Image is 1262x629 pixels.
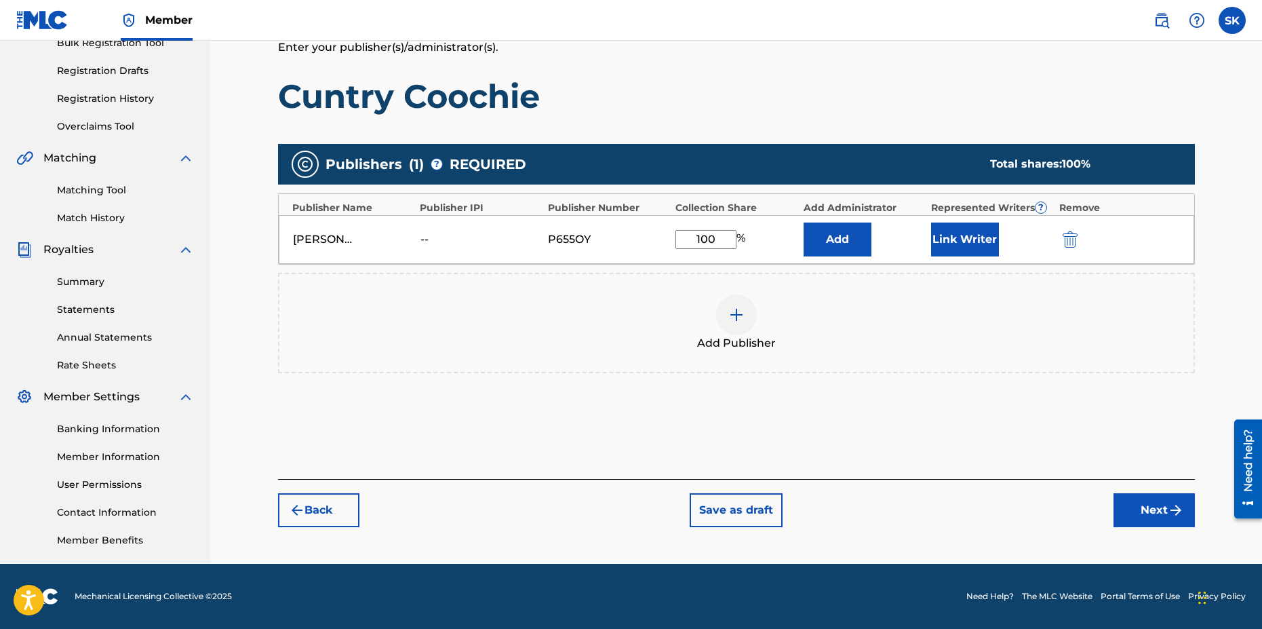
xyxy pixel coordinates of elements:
[736,230,749,249] span: %
[57,506,194,520] a: Contact Information
[16,389,33,405] img: Member Settings
[57,211,194,225] a: Match History
[409,154,424,174] span: ( 1 )
[16,588,58,605] img: logo
[16,242,33,258] img: Royalties
[675,201,797,215] div: Collection Share
[57,358,194,373] a: Rate Sheets
[1101,590,1180,603] a: Portal Terms of Use
[1022,590,1092,603] a: The MLC Website
[178,150,194,166] img: expand
[1189,12,1205,28] img: help
[1062,157,1090,170] span: 100 %
[690,493,783,527] button: Save as draft
[1183,7,1210,34] div: Help
[804,223,871,256] button: Add
[57,303,194,317] a: Statements
[57,275,194,289] a: Summary
[178,242,194,258] img: expand
[57,422,194,436] a: Banking Information
[16,10,68,30] img: MLC Logo
[548,201,669,215] div: Publisher Number
[57,533,194,548] a: Member Benefits
[43,242,94,258] span: Royalties
[43,389,140,405] span: Member Settings
[278,39,1195,56] p: Enter your publisher(s)/administrator(s).
[145,12,193,28] span: Member
[16,150,33,166] img: Matching
[1063,231,1078,248] img: 12a2ab48e56ec057fbd8.svg
[1168,502,1184,518] img: f7272a7cc735f4ea7f67.svg
[57,183,194,197] a: Matching Tool
[57,450,194,464] a: Member Information
[1194,564,1262,629] iframe: Chat Widget
[1113,493,1195,527] button: Next
[990,156,1168,172] div: Total shares:
[1153,12,1170,28] img: search
[1059,201,1181,215] div: Remove
[57,119,194,134] a: Overclaims Tool
[1219,7,1246,34] div: User Menu
[297,156,313,172] img: publishers
[1224,413,1262,525] iframe: Resource Center
[931,223,999,256] button: Link Writer
[420,201,541,215] div: Publisher IPI
[292,201,414,215] div: Publisher Name
[57,36,194,50] a: Bulk Registration Tool
[1188,590,1246,603] a: Privacy Policy
[697,335,776,351] span: Add Publisher
[57,478,194,492] a: User Permissions
[804,201,925,215] div: Add Administrator
[289,502,305,518] img: 7ee5dd4eb1f8a8e3ef2f.svg
[75,590,232,603] span: Mechanical Licensing Collective © 2025
[57,92,194,106] a: Registration History
[278,493,359,527] button: Back
[1036,202,1046,213] span: ?
[450,154,526,174] span: REQUIRED
[1198,577,1206,618] div: Drag
[43,150,96,166] span: Matching
[326,154,402,174] span: Publishers
[431,159,442,170] span: ?
[57,330,194,345] a: Annual Statements
[1148,7,1175,34] a: Public Search
[121,12,137,28] img: Top Rightsholder
[278,76,1195,117] h1: Cuntry Coochie
[728,307,745,323] img: add
[57,64,194,78] a: Registration Drafts
[966,590,1014,603] a: Need Help?
[931,201,1052,215] div: Represented Writers
[178,389,194,405] img: expand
